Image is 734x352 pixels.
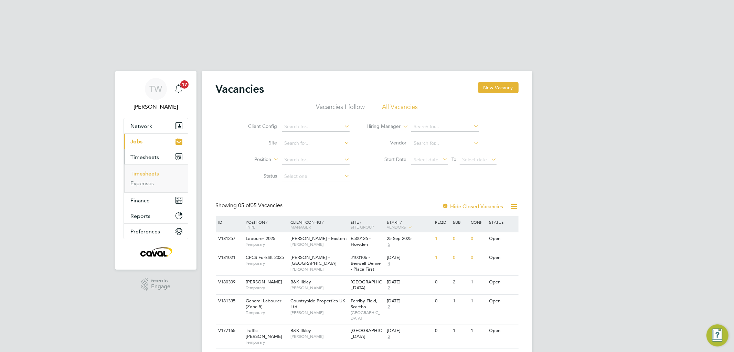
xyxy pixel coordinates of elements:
button: New Vacancy [478,82,519,93]
div: 25 Sep 2025 [387,236,432,242]
span: [PERSON_NAME] [290,266,347,272]
div: V181335 [217,295,241,308]
div: V177165 [217,324,241,337]
span: Select date [462,157,487,163]
span: Countryside Properties UK Ltd [290,298,345,310]
div: Open [487,276,517,289]
h2: Vacancies [216,82,264,96]
span: Temporary [246,261,287,266]
span: J100106 - Benwell Denne - Place First [351,254,381,272]
span: Manager [290,224,311,230]
span: TW [149,84,162,93]
span: 2 [387,334,391,340]
div: [DATE] [387,279,432,285]
label: Site [237,140,277,146]
div: Open [487,251,517,264]
div: [DATE] [387,255,432,261]
span: [PERSON_NAME] [290,334,347,339]
span: 5 [387,242,391,248]
div: Client Config / [289,216,349,233]
a: Go to home page [124,246,188,257]
span: Labourer 2025 [246,235,275,241]
div: Open [487,324,517,337]
button: Preferences [124,224,188,239]
button: Jobs [124,134,188,149]
div: 0 [433,276,451,289]
span: Ferriby Field, Scartho [351,298,377,310]
a: Timesheets [131,170,159,177]
label: Client Config [237,123,277,129]
div: 1 [469,276,487,289]
span: 05 Vacancies [238,202,283,209]
div: Start / [385,216,433,233]
button: Network [124,118,188,133]
input: Search for... [282,122,350,132]
div: Open [487,295,517,308]
span: [PERSON_NAME] [290,285,347,291]
span: 4 [387,261,391,266]
input: Select one [282,172,350,181]
div: [DATE] [387,328,432,334]
div: 0 [469,232,487,245]
span: [PERSON_NAME] - Eastern [290,235,347,241]
div: 0 [433,324,451,337]
label: Vendor [367,140,406,146]
div: Showing [216,202,284,209]
span: 2 [387,304,391,310]
div: [DATE] [387,298,432,304]
div: V181257 [217,232,241,245]
div: 1 [451,295,469,308]
span: 05 of [238,202,251,209]
input: Search for... [411,122,479,132]
div: V181021 [217,251,241,264]
button: Engage Resource Center [706,324,728,346]
nav: Main navigation [115,71,196,270]
div: Reqd [433,216,451,228]
span: [GEOGRAPHIC_DATA] [351,328,382,339]
div: 0 [469,251,487,264]
img: caval-logo-retina.png [138,246,173,257]
a: TW[PERSON_NAME] [124,78,188,111]
div: 1 [433,232,451,245]
div: 2 [451,276,469,289]
div: 0 [433,295,451,308]
div: 0 [451,251,469,264]
span: Finance [131,197,150,204]
div: Position / [241,216,289,233]
label: Hiring Manager [361,123,401,130]
div: Conf [469,216,487,228]
div: Status [487,216,517,228]
div: Sub [451,216,469,228]
span: [PERSON_NAME] [246,279,282,285]
span: Jobs [131,138,143,145]
span: [GEOGRAPHIC_DATA] [351,310,383,321]
span: Reports [131,213,151,219]
span: Site Group [351,224,374,230]
span: E500126 - Howden [351,235,371,247]
label: Hide Closed Vacancies [442,203,503,210]
div: ID [217,216,241,228]
span: Temporary [246,285,287,291]
span: To [449,155,458,164]
div: Site / [349,216,385,233]
span: Timesheets [131,154,159,160]
span: Engage [151,284,170,290]
input: Search for... [282,139,350,148]
span: 17 [180,80,189,89]
div: Open [487,232,517,245]
button: Finance [124,193,188,208]
button: Reports [124,208,188,223]
div: 1 [433,251,451,264]
div: 1 [469,324,487,337]
span: [PERSON_NAME] - [GEOGRAPHIC_DATA] [290,254,337,266]
div: V180309 [217,276,241,289]
span: [PERSON_NAME] [290,310,347,315]
input: Search for... [282,155,350,165]
span: Traffic [PERSON_NAME] [246,328,282,339]
span: B&K Ilkley [290,328,311,333]
button: Timesheets [124,149,188,164]
label: Start Date [367,156,406,162]
label: Position [232,156,271,163]
li: All Vacancies [382,103,418,115]
span: 2 [387,285,391,291]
